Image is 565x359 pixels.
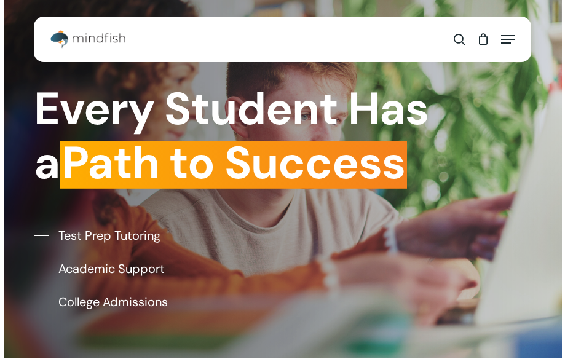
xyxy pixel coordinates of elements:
[58,293,168,311] span: College Admissions
[34,82,531,190] h1: Every Student Has a
[50,30,125,49] img: Mindfish Test Prep & Academics
[60,133,407,192] em: Path to Success
[501,33,515,45] a: Navigation Menu
[34,293,168,311] a: College Admissions
[58,226,160,245] span: Test Prep Tutoring
[34,226,160,245] a: Test Prep Tutoring
[471,24,495,55] a: Cart
[34,24,531,55] header: Main Menu
[58,259,165,278] span: Academic Support
[34,259,165,278] a: Academic Support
